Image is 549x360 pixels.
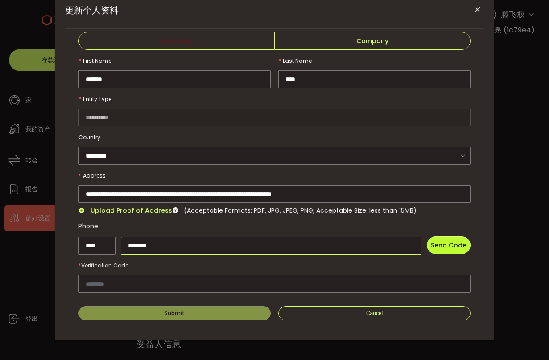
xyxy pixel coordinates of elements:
[274,32,470,50] span: Company
[78,32,274,50] span: Individual
[470,2,485,18] button: 关闭
[78,257,471,275] div: Verification Code
[91,206,172,215] span: Upload Proof of Address
[278,306,471,320] button: Cancel
[78,217,471,235] div: Phone
[65,4,119,16] font: 更新个人资料
[443,264,549,360] iframe: 聊天小部件
[366,310,383,316] span: Cancel
[165,309,185,317] span: Submit
[184,205,417,216] div: (Acceptable Formats: PDF, JPG, JPEG, PNG; Acceptable Size: less than 15MB)
[78,207,172,214] button: Upload Proof of Address
[78,306,271,320] button: Submit
[431,242,466,248] span: Send Code
[427,236,471,254] button: Send Code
